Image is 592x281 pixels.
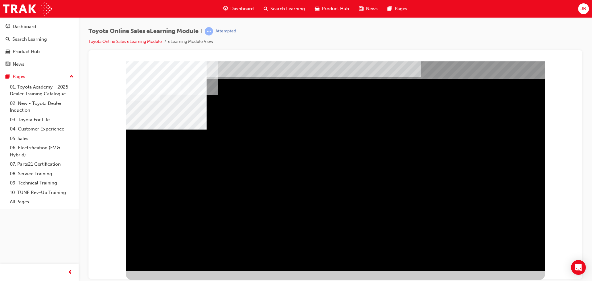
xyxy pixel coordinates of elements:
span: up-icon [69,73,74,81]
div: News [13,61,24,68]
img: Trak [3,2,52,16]
button: Pages [2,71,76,82]
span: Toyota Online Sales eLearning Module [88,28,199,35]
span: JB [581,5,586,12]
span: news-icon [359,5,364,13]
span: car-icon [6,49,10,55]
a: 09. Technical Training [7,178,76,188]
a: 07. Parts21 Certification [7,159,76,169]
a: Toyota Online Sales eLearning Module [88,39,162,44]
div: Product Hub [13,48,40,55]
div: BACK Trigger this button to go to the previous slide [32,209,71,221]
a: 02. New - Toyota Dealer Induction [7,99,76,115]
span: guage-icon [223,5,228,13]
a: 04. Customer Experience [7,124,76,134]
div: Open Intercom Messenger [571,260,586,275]
span: learningRecordVerb_ATTEMPT-icon [205,27,213,35]
span: | [201,28,202,35]
button: JB [578,3,589,14]
span: guage-icon [6,24,10,30]
span: Pages [395,5,407,12]
span: search-icon [6,37,10,42]
a: guage-iconDashboard [218,2,259,15]
span: Dashboard [230,5,254,12]
a: 08. Service Training [7,169,76,179]
a: Search Learning [2,34,76,45]
a: news-iconNews [354,2,383,15]
span: Search Learning [270,5,305,12]
span: pages-icon [388,5,392,13]
a: News [2,59,76,70]
span: News [366,5,378,12]
span: car-icon [315,5,319,13]
a: 06. Electrification (EV & Hybrid) [7,143,76,159]
a: Dashboard [2,21,76,32]
a: Product Hub [2,46,76,57]
a: search-iconSearch Learning [259,2,310,15]
span: pages-icon [6,74,10,80]
button: DashboardSearch LearningProduct HubNews [2,20,76,71]
span: search-icon [264,5,268,13]
div: Dashboard [13,23,36,30]
span: Product Hub [322,5,349,12]
li: eLearning Module View [168,38,213,45]
span: news-icon [6,62,10,67]
div: Attempted [216,28,236,34]
a: All Pages [7,197,76,207]
a: 05. Sales [7,134,76,143]
div: Pages [13,73,25,80]
span: prev-icon [68,269,72,276]
a: 10. TUNE Rev-Up Training [7,188,76,197]
div: Search Learning [12,36,47,43]
a: pages-iconPages [383,2,412,15]
a: 01. Toyota Academy - 2025 Dealer Training Catalogue [7,82,76,99]
a: car-iconProduct Hub [310,2,354,15]
a: 03. Toyota For Life [7,115,76,125]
